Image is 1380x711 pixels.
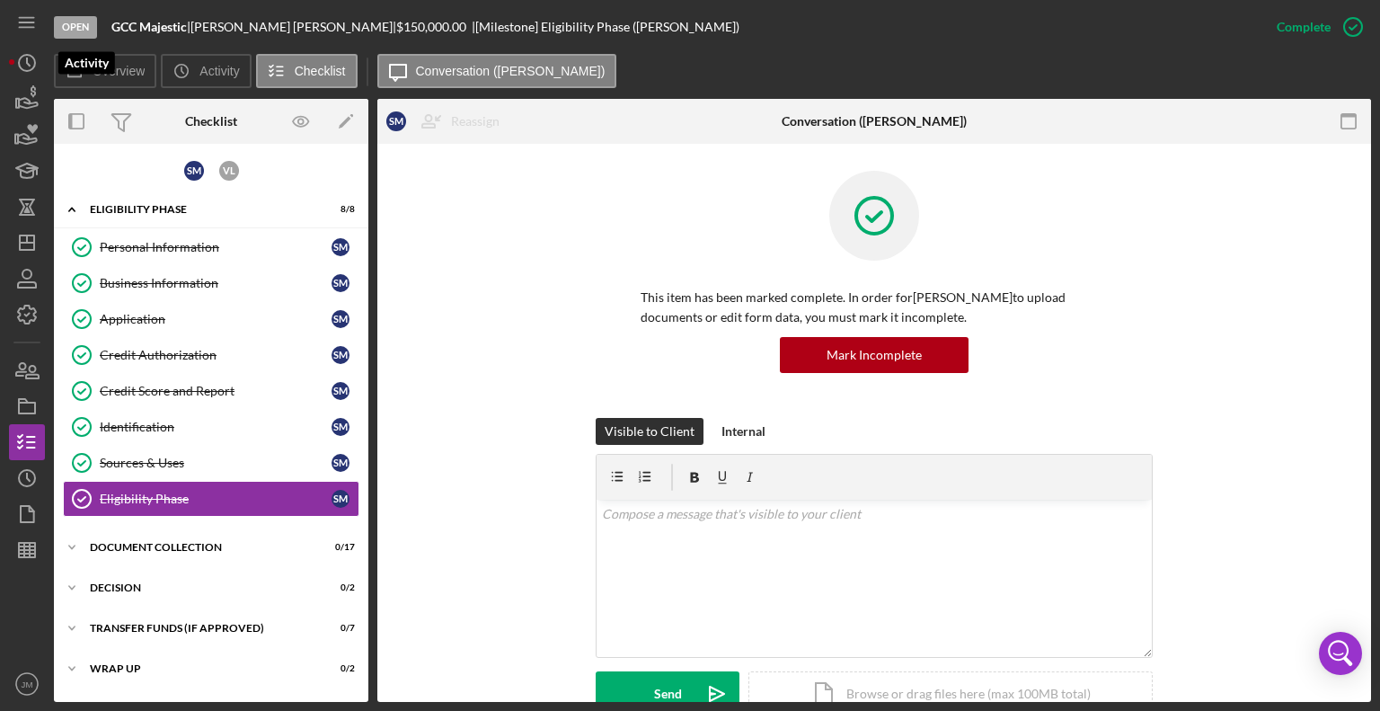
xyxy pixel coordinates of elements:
button: Activity [161,54,251,88]
button: Complete [1259,9,1371,45]
div: S M [332,490,349,508]
div: Checklist [185,114,237,129]
div: Mark Incomplete [827,337,922,373]
div: Open [54,16,97,39]
div: Transfer Funds (If Approved) [90,623,310,634]
button: Overview [54,54,156,88]
div: Eligibility Phase [100,492,332,506]
div: Decision [90,582,310,593]
div: Reassign [451,103,500,139]
text: JM [22,680,33,689]
div: 8 / 8 [323,204,355,215]
div: S M [332,382,349,400]
div: Wrap Up [90,663,310,674]
a: Business InformationSM [63,265,359,301]
div: Open Intercom Messenger [1319,632,1362,675]
button: Mark Incomplete [780,337,969,373]
div: S M [332,346,349,364]
div: Conversation ([PERSON_NAME]) [782,114,967,129]
label: Overview [93,64,145,78]
div: Business Information [100,276,332,290]
div: S M [332,310,349,328]
div: S M [386,111,406,131]
p: This item has been marked complete. In order for [PERSON_NAME] to upload documents or edit form d... [641,288,1108,328]
b: GCC Majestic [111,19,187,34]
div: Credit Score and Report [100,384,332,398]
div: Identification [100,420,332,434]
div: Document Collection [90,542,310,553]
div: [PERSON_NAME] [PERSON_NAME] | [190,20,396,34]
div: Internal [721,418,765,445]
div: 0 / 7 [323,623,355,634]
div: S M [184,161,204,181]
div: 0 / 2 [323,582,355,593]
label: Checklist [295,64,346,78]
label: Activity [199,64,239,78]
div: | [111,20,190,34]
div: $150,000.00 [396,20,472,34]
div: Personal Information [100,240,332,254]
a: Eligibility PhaseSM [63,481,359,517]
div: S M [332,418,349,436]
div: Visible to Client [605,418,694,445]
div: Credit Authorization [100,348,332,362]
div: | [Milestone] Eligibility Phase ([PERSON_NAME]) [472,20,739,34]
div: Application [100,312,332,326]
div: S M [332,454,349,472]
a: Personal InformationSM [63,229,359,265]
a: Credit Score and ReportSM [63,373,359,409]
div: 0 / 2 [323,663,355,674]
div: 0 / 17 [323,542,355,553]
div: S M [332,274,349,292]
a: ApplicationSM [63,301,359,337]
button: Visible to Client [596,418,703,445]
button: Conversation ([PERSON_NAME]) [377,54,617,88]
div: S M [332,238,349,256]
label: Conversation ([PERSON_NAME]) [416,64,606,78]
a: Credit AuthorizationSM [63,337,359,373]
div: Complete [1277,9,1331,45]
div: Sources & Uses [100,456,332,470]
button: Checklist [256,54,358,88]
a: IdentificationSM [63,409,359,445]
button: Internal [712,418,774,445]
div: V L [219,161,239,181]
a: Sources & UsesSM [63,445,359,481]
div: Eligibility Phase [90,204,310,215]
button: JM [9,666,45,702]
button: SMReassign [377,103,517,139]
